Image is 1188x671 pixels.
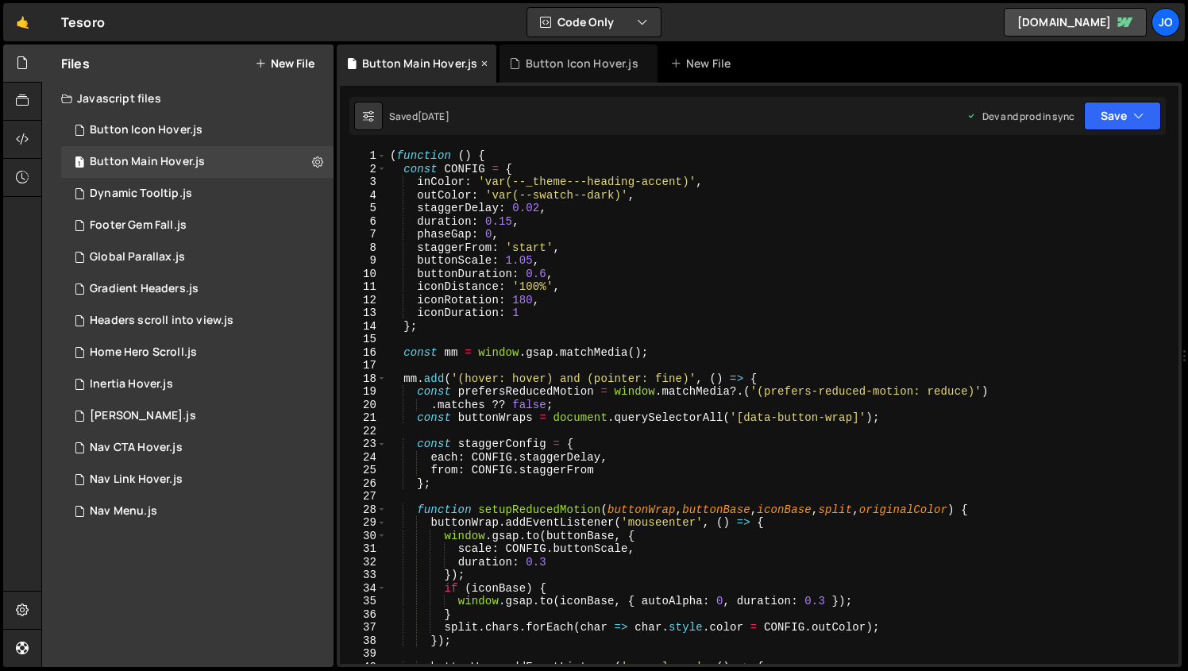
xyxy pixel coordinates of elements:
div: 8 [340,241,387,255]
div: Headers scroll into view.js [90,314,233,328]
div: 37 [340,621,387,634]
div: 4 [340,189,387,202]
div: Button Main Hover.js [90,155,205,169]
div: Nav Menu.js [90,504,157,519]
div: 1 [340,149,387,163]
div: 21 [340,411,387,425]
div: 6 [340,215,387,229]
div: 17308/48388.js [61,241,334,273]
div: 28 [340,503,387,517]
div: 26 [340,477,387,491]
div: Global Parallax.js [90,250,185,264]
div: 17308/48441.js [61,305,334,337]
div: 17308/48450.js [61,210,334,241]
div: 15 [340,333,387,346]
a: 🤙 [3,3,42,41]
div: 5 [340,202,387,215]
div: 11 [340,280,387,294]
div: 2 [340,163,387,176]
button: Save [1084,102,1161,130]
div: New File [670,56,737,71]
h2: Files [61,55,90,72]
div: 38 [340,634,387,648]
div: 17308/48367.js [61,273,334,305]
div: Footer Gem Fall.js [90,218,187,233]
div: 17308/48089.js [61,146,334,178]
div: 16 [340,346,387,360]
div: 17308/48125.js [61,432,334,464]
div: Dev and prod in sync [966,110,1074,123]
div: 29 [340,516,387,530]
div: Nav Link Hover.js [90,472,183,487]
div: Button Icon Hover.js [90,123,202,137]
div: Javascript files [42,83,334,114]
div: Inertia Hover.js [90,377,173,391]
div: Home Hero Scroll.js [90,345,197,360]
div: 30 [340,530,387,543]
a: [DOMAIN_NAME] [1004,8,1147,37]
div: 17308/48449.js [61,114,334,146]
div: 12 [340,294,387,307]
a: Jo [1151,8,1180,37]
div: 17 [340,359,387,372]
div: 17308/48184.js [61,496,334,527]
div: [DATE] [418,110,449,123]
div: 17308/48422.js [61,178,334,210]
div: 34 [340,582,387,596]
div: 19 [340,385,387,399]
div: 22 [340,425,387,438]
div: 23 [340,438,387,451]
div: 27 [340,490,387,503]
div: Nav CTA Hover.js [90,441,183,455]
div: 17308/48103.js [61,464,334,496]
div: 13 [340,307,387,320]
button: New File [255,57,314,70]
div: Button Icon Hover.js [526,56,638,71]
div: Dynamic Tooltip.js [90,187,192,201]
div: 32 [340,556,387,569]
div: 17308/48392.js [61,400,334,432]
button: Code Only [527,8,661,37]
div: 24 [340,451,387,465]
div: Gradient Headers.js [90,282,199,296]
div: 3 [340,175,387,189]
span: 1 [75,157,84,170]
div: 35 [340,595,387,608]
div: Saved [389,110,449,123]
div: 7 [340,228,387,241]
div: 31 [340,542,387,556]
div: 33 [340,569,387,582]
div: Button Main Hover.js [362,56,477,71]
div: 36 [340,608,387,622]
div: 18 [340,372,387,386]
div: 10 [340,268,387,281]
div: 17308/48212.js [61,337,334,368]
div: 25 [340,464,387,477]
div: 17308/48433.js [61,368,334,400]
div: 14 [340,320,387,334]
div: Tesoro [61,13,105,32]
div: 20 [340,399,387,412]
div: [PERSON_NAME].js [90,409,196,423]
div: 39 [340,647,387,661]
div: 9 [340,254,387,268]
